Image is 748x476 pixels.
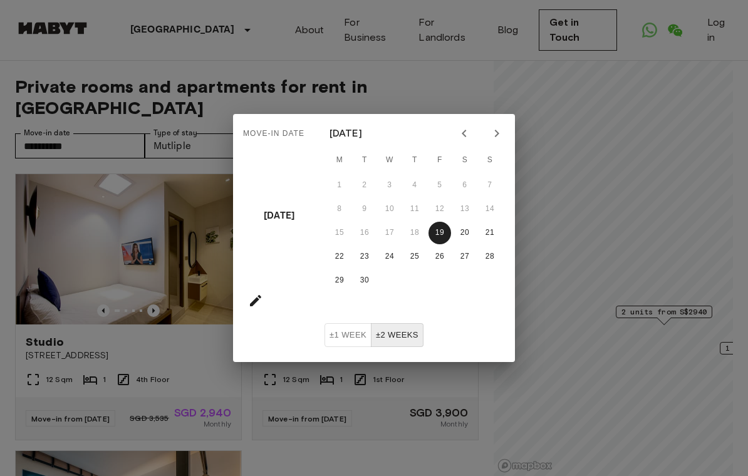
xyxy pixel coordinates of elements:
span: Wednesday [378,148,401,173]
button: 24 [378,246,401,268]
div: Move In Flexibility [325,323,423,348]
button: 21 [479,222,501,244]
span: Monday [328,148,351,173]
button: 28 [479,246,501,268]
button: 26 [429,246,451,268]
div: [DATE] [330,126,362,141]
button: ±2 weeks [371,323,423,348]
button: 30 [353,269,376,292]
span: Friday [429,148,451,173]
button: Previous month [454,123,475,144]
button: ±1 week [325,323,371,348]
span: Saturday [454,148,476,173]
button: 29 [328,269,351,292]
button: Next month [486,123,507,144]
span: Sunday [479,148,501,173]
button: 27 [454,246,476,268]
button: 25 [403,246,426,268]
button: 19 [429,222,451,244]
button: calendar view is open, go to text input view [243,288,268,313]
span: Thursday [403,148,426,173]
span: Tuesday [353,148,376,173]
span: Move-in date [243,124,304,144]
button: 23 [353,246,376,268]
button: 20 [454,222,476,244]
h4: [DATE] [264,204,294,228]
button: 22 [328,246,351,268]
